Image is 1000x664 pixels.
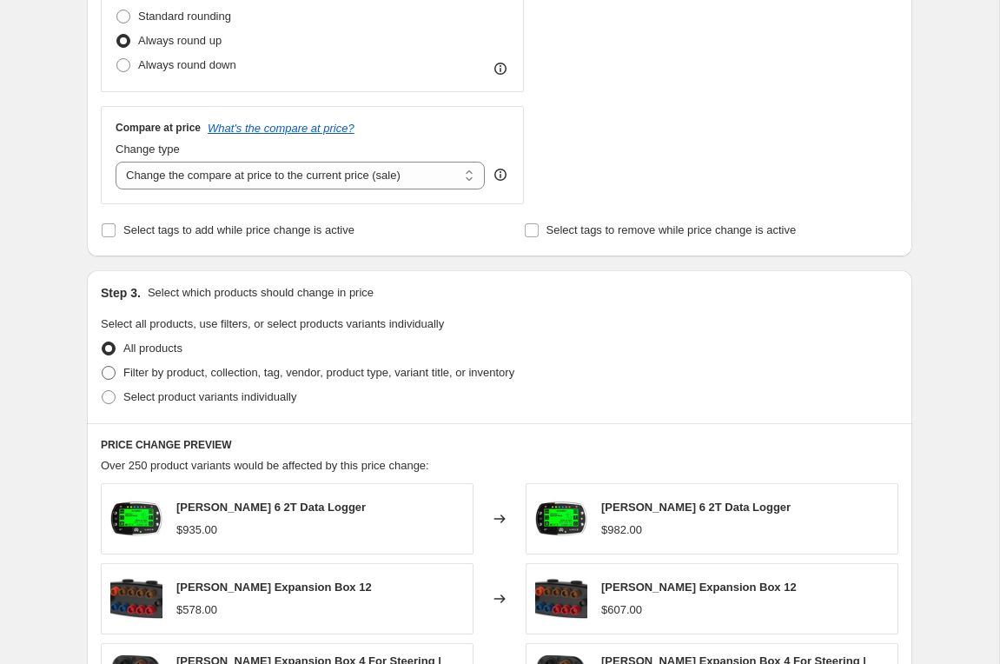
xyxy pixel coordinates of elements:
[176,501,366,514] span: [PERSON_NAME] 6 2T Data Logger
[208,122,354,135] button: What's the compare at price?
[601,581,797,594] span: [PERSON_NAME] Expansion Box 12
[138,10,231,23] span: Standard rounding
[101,284,141,302] h2: Step 3.
[535,573,587,625] img: isj8Pc9OQo29rxes1ATw_T.A1160_80x.png
[123,366,514,379] span: Filter by product, collection, tag, vendor, product type, variant title, or inventory
[110,573,162,625] img: isj8Pc9OQo29rxes1ATw_T.A1160_80x.png
[148,284,374,302] p: Select which products should change in price
[176,521,217,539] div: $935.00
[601,521,642,539] div: $982.00
[176,601,217,619] div: $578.00
[123,223,354,236] span: Select tags to add while price change is active
[116,143,180,156] span: Change type
[138,34,222,47] span: Always round up
[123,342,182,355] span: All products
[138,58,236,71] span: Always round down
[123,390,296,403] span: Select product variants individually
[546,223,797,236] span: Select tags to remove while price change is active
[116,121,201,135] h3: Compare at price
[110,493,162,545] img: Vmw12hxCS6OI1J2222D7_alfano6-2t_80x.jpg
[101,317,444,330] span: Select all products, use filters, or select products variants individually
[176,581,372,594] span: [PERSON_NAME] Expansion Box 12
[101,459,429,472] span: Over 250 product variants would be affected by this price change:
[492,166,509,183] div: help
[101,438,898,452] h6: PRICE CHANGE PREVIEW
[601,501,791,514] span: [PERSON_NAME] 6 2T Data Logger
[601,601,642,619] div: $607.00
[535,493,587,545] img: Vmw12hxCS6OI1J2222D7_alfano6-2t_80x.jpg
